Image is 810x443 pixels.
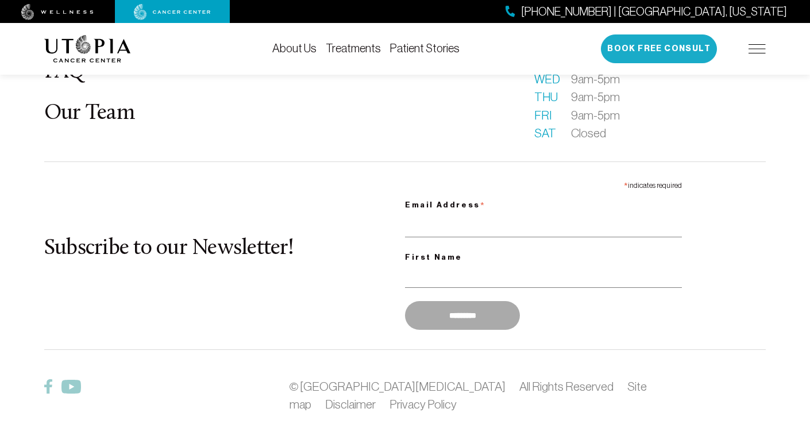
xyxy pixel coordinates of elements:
img: Twitter [61,380,81,394]
span: 9am-5pm [571,88,620,106]
span: All Rights Reserved [519,380,614,393]
img: Facebook [44,379,52,394]
a: Our Team [44,102,134,125]
a: Disclaimer [325,398,376,411]
a: FAQ [44,61,86,83]
span: Closed [571,124,606,142]
a: About Us [272,42,317,55]
img: wellness [21,4,94,20]
label: First Name [405,251,682,264]
h2: Subscribe to our Newsletter! [44,237,405,261]
span: 9am-5pm [571,70,620,88]
div: indicates required [405,176,682,192]
span: Sat [534,124,557,142]
a: Patient Stories [390,42,460,55]
button: Book Free Consult [601,34,717,63]
span: 9am-5pm [571,106,620,125]
img: logo [44,35,131,63]
span: Fri [534,106,557,125]
a: [PHONE_NUMBER] | [GEOGRAPHIC_DATA], [US_STATE] [506,3,787,20]
span: Thu [534,88,557,106]
span: [PHONE_NUMBER] | [GEOGRAPHIC_DATA], [US_STATE] [521,3,787,20]
label: Email Address [405,193,682,214]
a: Treatments [326,42,381,55]
img: icon-hamburger [749,44,766,53]
img: cancer center [134,4,211,20]
span: Wed [534,70,557,88]
a: © [GEOGRAPHIC_DATA][MEDICAL_DATA] [290,380,506,393]
a: Privacy Policy [389,398,457,411]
